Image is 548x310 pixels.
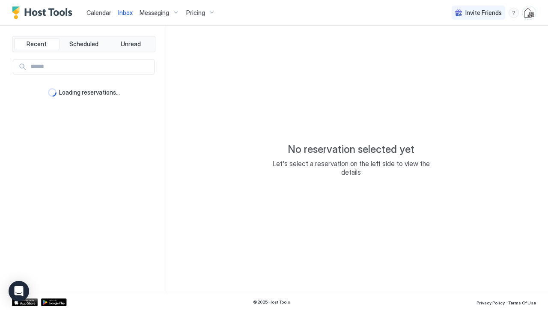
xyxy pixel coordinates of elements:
[121,40,141,48] span: Unread
[508,300,536,305] span: Terms Of Use
[86,9,111,16] span: Calendar
[118,9,133,16] span: Inbox
[477,298,505,307] a: Privacy Policy
[61,38,107,50] button: Scheduled
[509,8,519,18] div: menu
[27,40,47,48] span: Recent
[265,159,437,176] span: Let's select a reservation on the left side to view the details
[59,89,120,96] span: Loading reservations...
[12,36,155,52] div: tab-group
[118,8,133,17] a: Inbox
[522,6,536,20] div: User profile
[14,38,60,50] button: Recent
[465,9,502,17] span: Invite Friends
[140,9,169,17] span: Messaging
[9,281,29,301] div: Open Intercom Messenger
[477,300,505,305] span: Privacy Policy
[41,298,67,306] a: Google Play Store
[48,88,57,97] div: loading
[253,299,290,305] span: © 2025 Host Tools
[508,298,536,307] a: Terms Of Use
[86,8,111,17] a: Calendar
[288,143,414,156] span: No reservation selected yet
[12,6,76,19] a: Host Tools Logo
[186,9,205,17] span: Pricing
[69,40,98,48] span: Scheduled
[108,38,153,50] button: Unread
[27,60,154,74] input: Input Field
[12,298,38,306] a: App Store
